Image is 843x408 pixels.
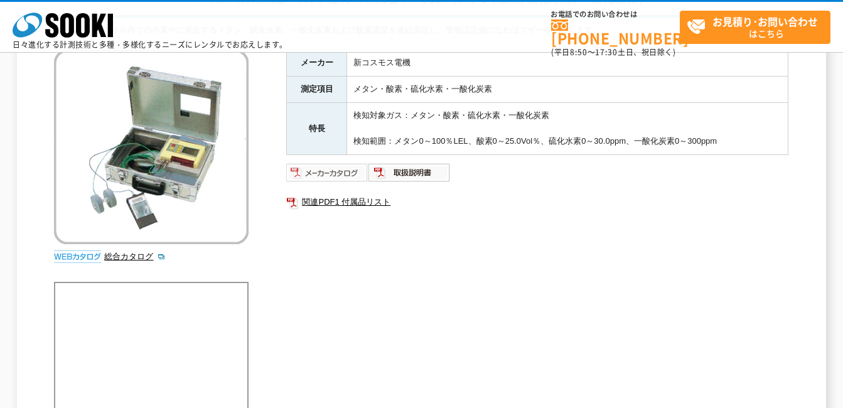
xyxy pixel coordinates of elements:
[595,46,618,58] span: 17:30
[286,171,368,180] a: メーカーカタログ
[287,102,347,154] th: 特長
[54,250,101,263] img: webカタログ
[551,19,680,45] a: [PHONE_NUMBER]
[687,11,830,43] span: はこちら
[347,76,788,102] td: メタン・酸素・硫化水素・一酸化炭素
[287,76,347,102] th: 測定項目
[347,50,788,77] td: 新コスモス電機
[104,252,166,261] a: 総合カタログ
[551,46,675,58] span: (平日 ～ 土日、祝日除く)
[368,171,451,180] a: 取扱説明書
[286,194,788,210] a: 関連PDF1 付属品リスト
[368,163,451,183] img: 取扱説明書
[54,50,249,244] img: マルチ型ガス検知器 XP-302M(メタン/酸素/硫化水素/一酸化炭素)
[286,163,368,183] img: メーカーカタログ
[680,11,830,44] a: お見積り･お問い合わせはこちら
[13,41,287,48] p: 日々進化する計測技術と多種・多様化するニーズにレンタルでお応えします。
[551,11,680,18] span: お電話でのお問い合わせは
[347,102,788,154] td: 検知対象ガス：メタン・酸素・硫化水素・一酸化炭素 検知範囲：メタン0～100％LEL、酸素0～25.0Vol％、硫化水素0～30.0ppm、一酸化炭素0～300ppm
[570,46,588,58] span: 8:50
[712,14,818,29] strong: お見積り･お問い合わせ
[287,50,347,77] th: メーカー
